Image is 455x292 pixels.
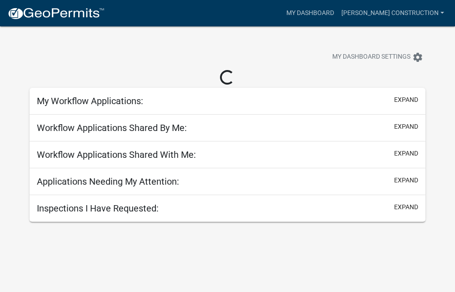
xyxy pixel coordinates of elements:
[394,202,418,212] button: expand
[37,176,179,187] h5: Applications Needing My Attention:
[394,95,418,105] button: expand
[394,149,418,158] button: expand
[338,5,448,22] a: [PERSON_NAME] Construction
[332,52,410,63] span: My Dashboard Settings
[412,52,423,63] i: settings
[37,96,143,106] h5: My Workflow Applications:
[37,122,187,133] h5: Workflow Applications Shared By Me:
[394,122,418,131] button: expand
[283,5,338,22] a: My Dashboard
[37,149,196,160] h5: Workflow Applications Shared With Me:
[325,48,430,66] button: My Dashboard Settingssettings
[394,176,418,185] button: expand
[37,203,159,214] h5: Inspections I Have Requested:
